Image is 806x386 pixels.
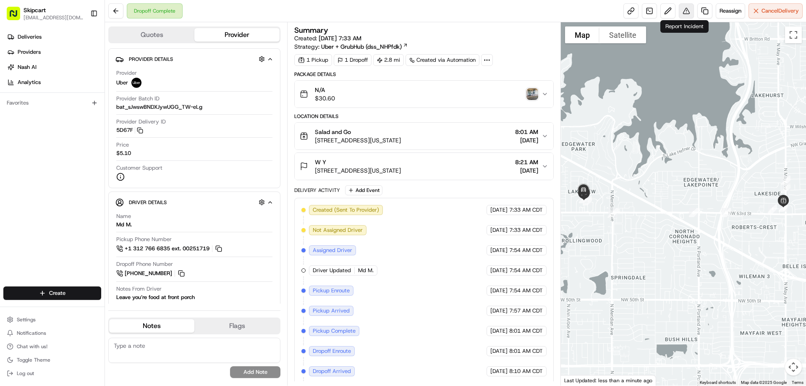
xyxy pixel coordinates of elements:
[38,89,115,95] div: We're available if you need us!
[129,56,173,63] span: Provider Details
[515,158,538,166] span: 8:21 AM
[116,126,143,134] button: 5D67F
[18,80,33,95] img: 8571987876998_91fb9ceb93ad5c398215_72.jpg
[315,86,335,94] span: N/A
[17,370,34,377] span: Log out
[24,14,84,21] button: [EMAIL_ADDRESS][DOMAIN_NAME]
[71,166,78,173] div: 💻
[741,380,787,385] span: Map data ©2025 Google
[116,260,173,268] span: Dropoff Phone Number
[599,26,646,43] button: Show satellite imagery
[686,205,701,221] div: 6
[3,76,105,89] a: Analytics
[194,28,280,42] button: Provider
[294,26,328,34] h3: Summary
[3,286,101,300] button: Create
[321,42,408,51] a: Uber + GrubHub (dss_NHPfdk)
[294,34,361,42] span: Created:
[315,94,335,102] span: $30.60
[3,368,101,379] button: Log out
[109,28,194,42] button: Quotes
[509,368,543,375] span: 8:10 AM CDT
[373,54,404,66] div: 2.8 mi
[358,267,374,274] span: Md M.
[313,347,351,355] span: Dropoff Enroute
[8,122,22,136] img: Kia Alborz
[526,88,538,100] button: photo_proof_of_delivery image
[3,354,101,366] button: Toggle Theme
[294,54,332,66] div: 1 Pickup
[315,128,351,136] span: Salad and Go
[116,221,132,228] div: Md M.
[321,42,402,51] span: Uber + GrubHub (dss_NHPfdk)
[116,294,195,301] div: Leave you’re food at front porch
[700,380,736,386] button: Keyboard shortcuts
[509,287,543,294] span: 7:54 AM CDT
[315,158,326,166] span: W Y
[313,307,350,315] span: Pickup Arrived
[509,307,543,315] span: 7:57 AM CDT
[84,186,102,192] span: Pylon
[115,52,273,66] button: Provider Details
[509,267,543,274] span: 7:54 AM CDT
[17,316,36,323] span: Settings
[720,7,741,15] span: Reassign
[79,165,135,173] span: API Documentation
[509,347,543,355] span: 8:01 AM CDT
[116,118,166,126] span: Provider Delivery ID
[3,60,105,74] a: Nash AI
[3,96,101,110] div: Favorites
[18,33,42,41] span: Deliveries
[3,30,105,44] a: Deliveries
[294,187,340,194] div: Delivery Activity
[718,205,734,221] div: 5
[24,6,46,14] button: Skipcart
[561,375,656,386] div: Last Updated: less than a minute ago
[18,48,41,56] span: Providers
[125,270,172,277] span: [PHONE_NUMBER]
[778,172,794,188] div: 2
[131,78,141,88] img: uber-new-logo.jpeg
[490,307,508,315] span: [DATE]
[294,42,408,51] div: Strategy:
[509,327,543,335] span: 8:01 AM CDT
[295,123,553,150] button: Salad and Go[STREET_ADDRESS][US_STATE]8:01 AM[DATE]
[3,3,87,24] button: Skipcart[EMAIL_ADDRESS][DOMAIN_NAME]
[509,206,543,214] span: 7:33 AM CDT
[17,357,50,363] span: Toggle Theme
[116,164,162,172] span: Customer Support
[792,380,803,385] a: Terms
[660,20,709,33] div: Report Incident
[490,206,508,214] span: [DATE]
[22,54,139,63] input: Clear
[3,327,101,339] button: Notifications
[490,267,508,274] span: [DATE]
[5,162,68,177] a: 📗Knowledge Base
[775,199,791,215] div: 3
[116,95,160,102] span: Provider Batch ID
[313,206,379,214] span: Created (Sent To Provider)
[74,130,92,137] span: [DATE]
[785,26,802,43] button: Toggle fullscreen view
[563,375,591,386] img: Google
[8,109,56,116] div: Past conversations
[563,375,591,386] a: Open this area in Google Maps (opens a new window)
[315,136,401,144] span: [STREET_ADDRESS][US_STATE]
[116,285,162,293] span: Notes From Driver
[515,128,538,136] span: 8:01 AM
[116,69,137,77] span: Provider
[115,195,273,209] button: Driver Details
[116,150,131,157] span: $5.10
[130,108,153,118] button: See all
[490,347,508,355] span: [DATE]
[334,54,372,66] div: 1 Dropoff
[17,330,46,336] span: Notifications
[762,7,799,15] span: Cancel Delivery
[315,166,401,175] span: [STREET_ADDRESS][US_STATE]
[3,341,101,352] button: Chat with us!
[509,226,543,234] span: 7:33 AM CDT
[579,193,595,209] div: 8
[116,244,223,253] a: +1 312 766 6835 ext. 00251719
